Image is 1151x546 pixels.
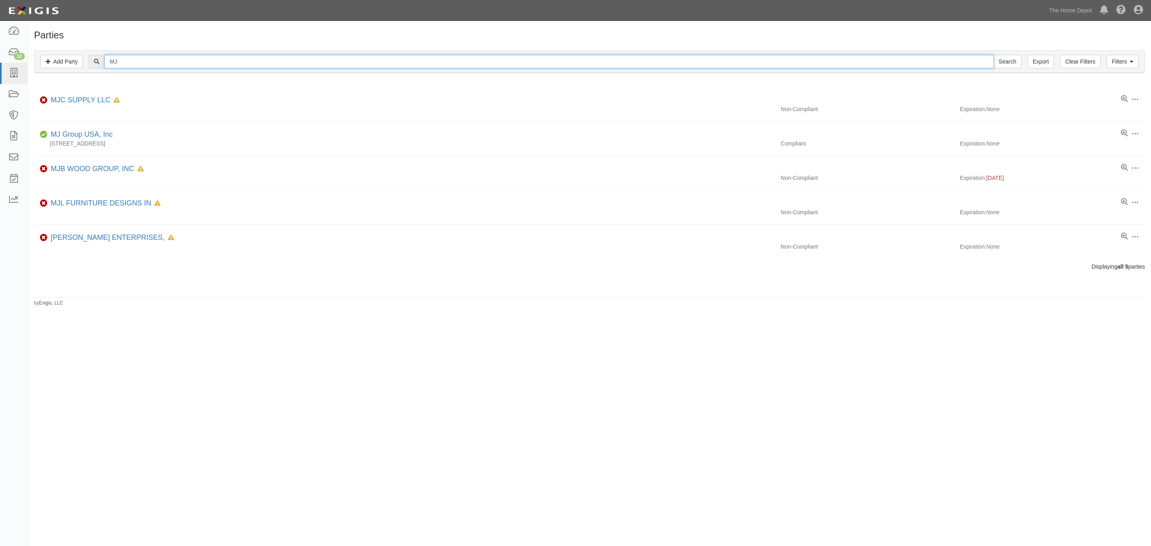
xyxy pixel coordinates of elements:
[1045,2,1096,18] a: The Home Depot
[40,235,48,241] i: Non-Compliant
[40,201,48,206] i: Non-Compliant
[775,243,960,251] div: Non-Compliant
[986,140,1000,147] i: None
[34,30,1145,40] h1: Parties
[137,166,144,172] i: In Default since 04/22/2024
[986,106,1000,112] i: None
[104,55,994,68] input: Search
[1121,130,1128,137] a: View results summary
[986,243,1000,250] i: None
[1117,263,1128,270] b: all 5
[960,139,1145,147] div: Expiration:
[168,235,174,241] i: In Default since 11/20/2023
[994,55,1022,68] input: Search
[1028,55,1054,68] a: Export
[40,132,48,137] i: Compliant
[775,174,960,182] div: Non-Compliant
[1107,55,1139,68] a: Filters
[34,139,775,147] div: [STREET_ADDRESS]
[48,233,174,243] div: MJ ROBERTS ENTERPRISES,
[40,166,48,172] i: Non-Compliant
[48,95,120,106] div: MJC SUPPLY LLC
[6,4,61,18] img: logo-5460c22ac91f19d4615b14bd174203de0afe785f0fc80cf4dbbc73dc1793850b.png
[51,199,151,207] a: MJL FURNITURE DESIGNS IN
[40,55,83,68] a: Add Party
[48,164,144,174] div: MJB WOOD GROUP, INC
[154,201,161,206] i: In Default since 10/26/2023
[51,233,165,241] a: [PERSON_NAME] ENTERPRISES,
[960,208,1145,216] div: Expiration:
[51,96,110,104] a: MJC SUPPLY LLC
[28,263,1151,271] div: Displaying parties
[48,130,113,140] div: MJ Group USA, Inc
[775,208,960,216] div: Non-Compliant
[1121,164,1128,172] a: View results summary
[1121,95,1128,103] a: View results summary
[51,165,134,173] a: MJB WOOD GROUP, INC
[986,175,1004,181] span: [DATE]
[48,198,161,209] div: MJL FURNITURE DESIGNS IN
[34,300,63,307] small: by
[960,105,1145,113] div: Expiration:
[1121,198,1128,206] a: View results summary
[51,130,113,138] a: MJ Group USA, Inc
[986,209,1000,215] i: None
[40,98,48,103] i: Non-Compliant
[960,243,1145,251] div: Expiration:
[14,53,25,60] div: 12
[775,139,960,147] div: Compliant
[1121,233,1128,241] a: View results summary
[1116,6,1126,15] i: Help Center - Complianz
[114,98,120,103] i: In Default since 11/20/2023
[960,174,1145,182] div: Expiration:
[1060,55,1100,68] a: Clear Filters
[775,105,960,113] div: Non-Compliant
[39,300,63,306] a: Exigis, LLC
